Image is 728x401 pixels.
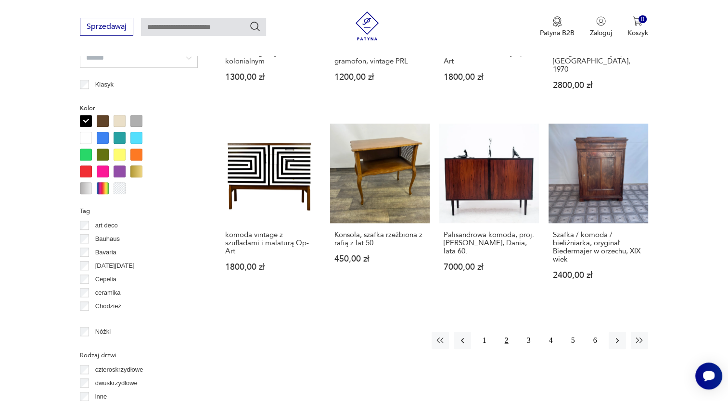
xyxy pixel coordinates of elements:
[540,28,575,38] p: Patyna B2B
[95,274,116,285] p: Cepelia
[225,231,316,255] h3: komoda vintage z szufladami i malaturą Op-Art
[553,81,644,89] p: 2800,00 zł
[587,332,604,349] button: 6
[540,16,575,38] a: Ikona medaluPatyna B2B
[444,73,535,81] p: 1800,00 zł
[627,28,648,38] p: Koszyk
[225,263,316,271] p: 1800,00 zł
[95,234,120,244] p: Bauhaus
[80,24,133,31] a: Sprzedawaj
[542,332,560,349] button: 4
[627,16,648,38] button: 0Koszyk
[520,332,537,349] button: 3
[639,15,647,24] div: 0
[225,41,316,65] h3: Szafka, komoda z drewna hebanowego stylu kolonialnym
[549,124,648,298] a: Szafka / komoda / bieliźniarka, oryginał Biedermajer w orzechu, XIX wiekSzafka / komoda / bieliźn...
[353,12,382,40] img: Patyna - sklep z meblami i dekoracjami vintage
[476,332,493,349] button: 1
[80,103,198,113] p: Kolor
[95,261,135,271] p: [DATE][DATE]
[95,326,111,337] p: Nóżki
[221,124,320,298] a: komoda vintage z szufladami i malaturą Op-Artkomoda vintage z szufladami i malaturą Op-Art1800,00 zł
[334,231,425,247] h3: Konsola, szafka rzeźbiona z rafią z lat 50.
[95,79,114,90] p: Klasyk
[553,41,644,74] h3: Sideboard modułowy vintage z malaturą Op-Art, [GEOGRAPHIC_DATA], 1970
[95,220,118,231] p: art deco
[596,16,606,26] img: Ikonka użytkownika
[80,206,198,216] p: Tag
[249,21,261,32] button: Szukaj
[95,314,119,325] p: Ćmielów
[552,16,562,27] img: Ikona medalu
[80,350,198,361] p: Rodzaj drzwi
[444,41,535,65] h3: komoda vintage z szufladami i malaturą Op-Art
[334,41,425,65] h3: Stolik / szafka RTV, biblioteczka / komoda na gramofon, vintage PRL
[553,271,644,279] p: 2400,00 zł
[564,332,582,349] button: 5
[95,301,121,312] p: Chodzież
[334,255,425,263] p: 450,00 zł
[334,73,425,81] p: 1200,00 zł
[225,73,316,81] p: 1300,00 zł
[80,18,133,36] button: Sprzedawaj
[444,263,535,271] p: 7000,00 zł
[590,28,612,38] p: Zaloguj
[498,332,515,349] button: 2
[330,124,430,298] a: Konsola, szafka rzeźbiona z rafią z lat 50.Konsola, szafka rzeźbiona z rafią z lat 50.450,00 zł
[95,364,143,375] p: czteroskrzydłowe
[439,124,539,298] a: Palisandrowa komoda, proj. Gunni Omann, Dania, lata 60.Palisandrowa komoda, proj. [PERSON_NAME], ...
[95,378,138,388] p: dwuskrzydłowe
[95,288,121,298] p: ceramika
[553,231,644,263] h3: Szafka / komoda / bieliźniarka, oryginał Biedermajer w orzechu, XIX wiek
[695,363,722,389] iframe: Smartsupp widget button
[590,16,612,38] button: Zaloguj
[633,16,642,26] img: Ikona koszyka
[95,247,116,258] p: Bavaria
[540,16,575,38] button: Patyna B2B
[444,231,535,255] h3: Palisandrowa komoda, proj. [PERSON_NAME], Dania, lata 60.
